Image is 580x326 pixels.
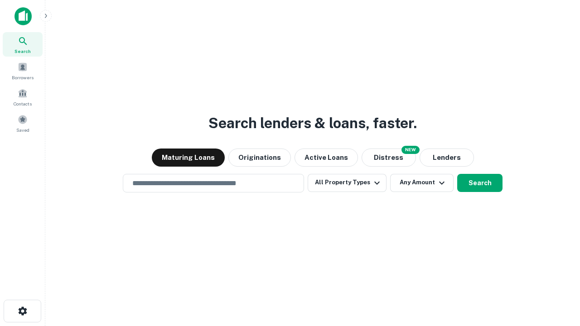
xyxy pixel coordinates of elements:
button: Search [457,174,503,192]
span: Saved [16,126,29,134]
div: NEW [401,146,420,154]
button: Maturing Loans [152,149,225,167]
a: Borrowers [3,58,43,83]
iframe: Chat Widget [535,254,580,297]
button: Lenders [420,149,474,167]
a: Saved [3,111,43,135]
button: Any Amount [390,174,454,192]
button: Originations [228,149,291,167]
button: All Property Types [308,174,387,192]
span: Borrowers [12,74,34,81]
span: Contacts [14,100,32,107]
button: Search distressed loans with lien and other non-mortgage details. [362,149,416,167]
button: Active Loans [295,149,358,167]
span: Search [14,48,31,55]
a: Search [3,32,43,57]
a: Contacts [3,85,43,109]
img: capitalize-icon.png [14,7,32,25]
h3: Search lenders & loans, faster. [208,112,417,134]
